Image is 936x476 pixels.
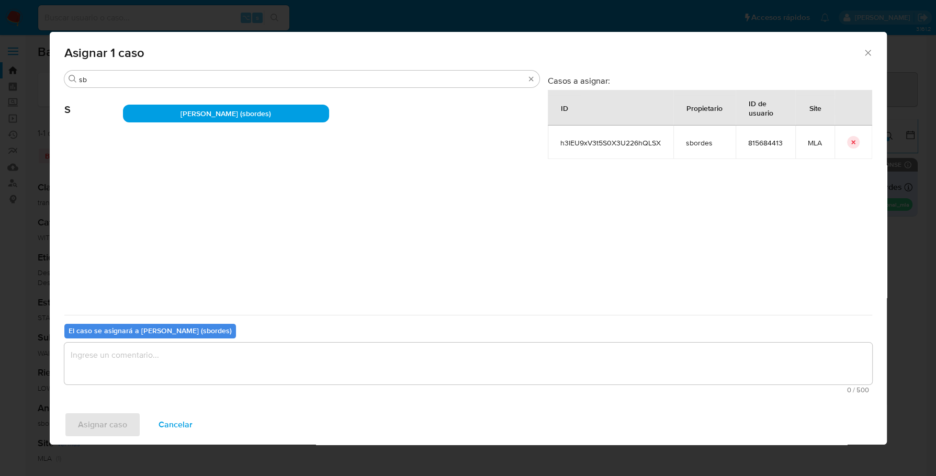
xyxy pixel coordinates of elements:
[123,105,329,122] div: [PERSON_NAME] (sbordes)
[69,75,77,83] button: Buscar
[548,95,581,120] div: ID
[560,138,661,148] span: h3lEU9xV3t5S0X3U226hQLSX
[548,75,872,86] h3: Casos a asignar:
[847,136,860,149] button: icon-button
[674,95,735,120] div: Propietario
[145,412,206,437] button: Cancelar
[64,47,863,59] span: Asignar 1 caso
[527,75,535,83] button: Borrar
[159,413,193,436] span: Cancelar
[736,90,795,125] div: ID de usuario
[808,138,822,148] span: MLA
[748,138,783,148] span: 815684413
[79,75,525,84] input: Buscar analista
[69,325,232,336] b: El caso se asignará a [PERSON_NAME] (sbordes)
[50,32,887,445] div: assign-modal
[64,88,123,116] span: S
[797,95,834,120] div: Site
[181,108,271,119] span: [PERSON_NAME] (sbordes)
[67,387,869,393] span: Máximo 500 caracteres
[686,138,723,148] span: sbordes
[863,48,872,57] button: Cerrar ventana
